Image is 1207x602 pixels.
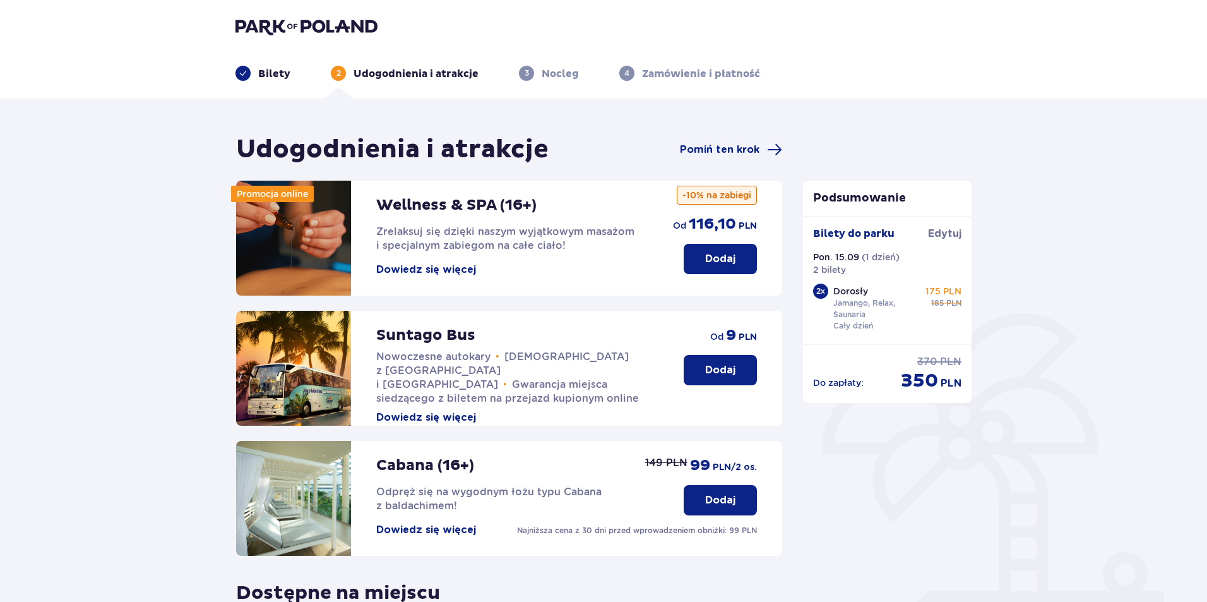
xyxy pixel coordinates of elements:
[690,456,710,475] p: 99
[376,351,629,390] span: [DEMOGRAPHIC_DATA] z [GEOGRAPHIC_DATA] i [GEOGRAPHIC_DATA]
[901,369,938,393] p: 350
[642,67,760,81] p: Zamówienie i płatność
[813,376,864,389] p: Do zapłaty :
[376,263,476,277] button: Dowiedz się więcej
[376,351,491,363] span: Nowoczesne autokary
[726,326,736,345] p: 9
[925,285,961,298] p: 175 PLN
[235,18,378,35] img: Park of Poland logo
[542,67,579,81] p: Nocleg
[931,298,944,309] p: 185
[624,68,629,79] p: 4
[684,485,757,515] button: Dodaj
[503,378,507,391] span: •
[236,134,549,166] h1: Udogodnienia i atrakcje
[376,411,476,424] button: Dowiedz się więcej
[710,330,723,343] p: od
[705,252,735,266] p: Dodaj
[376,326,475,345] p: Suntago Bus
[813,227,895,241] p: Bilety do parku
[940,355,961,369] p: PLN
[236,311,351,426] img: attraction
[917,355,937,369] p: 370
[517,525,757,536] p: Najniższa cena z 30 dni przed wprowadzeniem obniżki: 99 PLN
[833,320,873,332] p: Cały dzień
[689,215,736,234] p: 116,10
[803,191,972,206] p: Podsumowanie
[236,181,351,296] img: attraction
[680,143,759,157] span: Pomiń ten krok
[354,67,479,81] p: Udogodnienia i atrakcje
[376,226,634,251] span: Zrelaksuj się dzięki naszym wyjątkowym masażom i specjalnym zabiegom na całe ciało!
[677,186,757,205] p: -10% na zabiegi
[684,355,757,385] button: Dodaj
[376,523,476,537] button: Dowiedz się więcej
[713,461,757,474] p: PLN /2 os.
[680,142,782,157] a: Pomiń ten krok
[236,441,351,556] img: attraction
[258,67,290,81] p: Bilety
[946,298,961,309] p: PLN
[813,284,828,299] div: 2 x
[673,219,686,232] p: od
[376,196,537,215] p: Wellness & SPA (16+)
[705,493,735,507] p: Dodaj
[645,456,687,470] p: 149 PLN
[705,363,735,377] p: Dodaj
[862,251,900,263] p: ( 1 dzień )
[496,351,499,363] span: •
[231,186,314,202] div: Promocja online
[525,68,529,79] p: 3
[833,298,920,320] p: Jamango, Relax, Saunaria
[684,244,757,274] button: Dodaj
[941,376,961,390] p: PLN
[376,486,602,512] span: Odpręż się na wygodnym łożu typu Cabana z baldachimem!
[833,285,868,298] p: Dorosły
[739,331,757,344] p: PLN
[376,456,474,475] p: Cabana (16+)
[813,263,846,276] p: 2 bilety
[928,227,961,241] a: Edytuj
[739,220,757,232] p: PLN
[336,68,341,79] p: 2
[813,251,859,263] p: Pon. 15.09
